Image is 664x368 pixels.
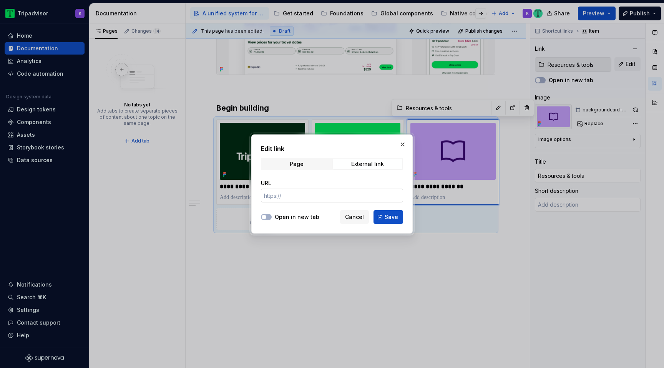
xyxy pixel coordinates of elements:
span: Cancel [345,213,364,221]
button: Save [373,210,403,224]
span: Save [385,213,398,221]
div: External link [351,161,384,167]
input: https:// [261,189,403,202]
label: URL [261,179,271,187]
label: Open in new tab [275,213,319,221]
button: Cancel [340,210,369,224]
div: Page [290,161,304,167]
h2: Edit link [261,144,403,153]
